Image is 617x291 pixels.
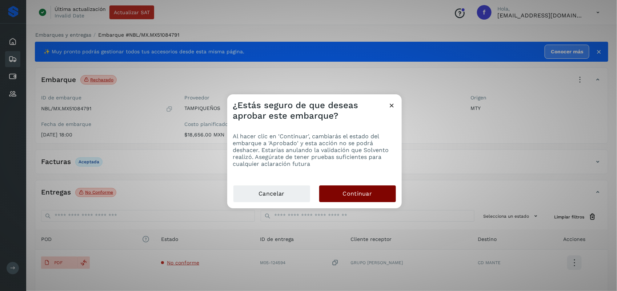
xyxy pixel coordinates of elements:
[319,185,396,202] button: Continuar
[233,133,389,168] span: Al hacer clic en 'Continuar', cambiarás el estado del embarque a 'Aprobado' y esta acción no se p...
[343,190,372,198] span: Continuar
[259,190,284,198] span: Cancelar
[233,185,310,202] button: Cancelar
[233,100,388,121] h3: ¿Estás seguro de que deseas aprobar este embarque?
